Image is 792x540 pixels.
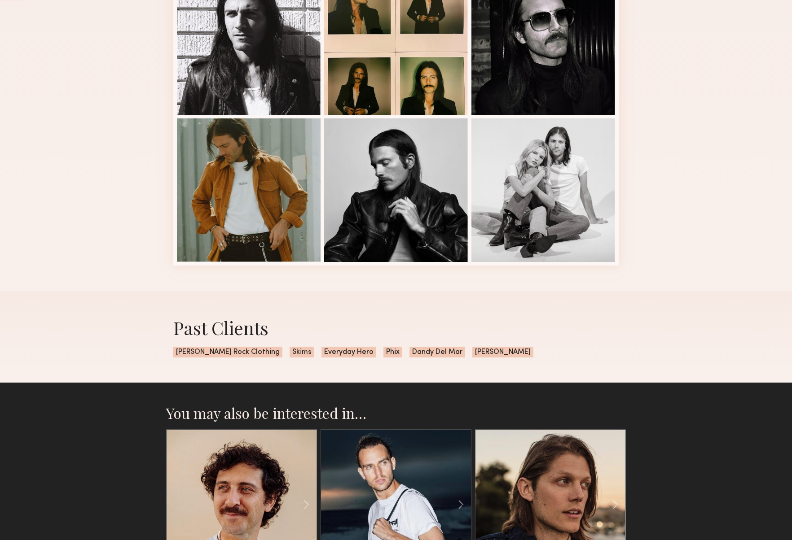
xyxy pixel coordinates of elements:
span: [PERSON_NAME] Rock Clothing [173,347,282,357]
div: Past Clients [173,316,619,340]
span: Dandy Del Mar [409,347,465,357]
h2: You may also be interested in… [166,404,626,422]
span: Skims [290,347,314,357]
span: [PERSON_NAME] [472,347,533,357]
span: Everyday Hero [321,347,376,357]
span: Phix [383,347,402,357]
